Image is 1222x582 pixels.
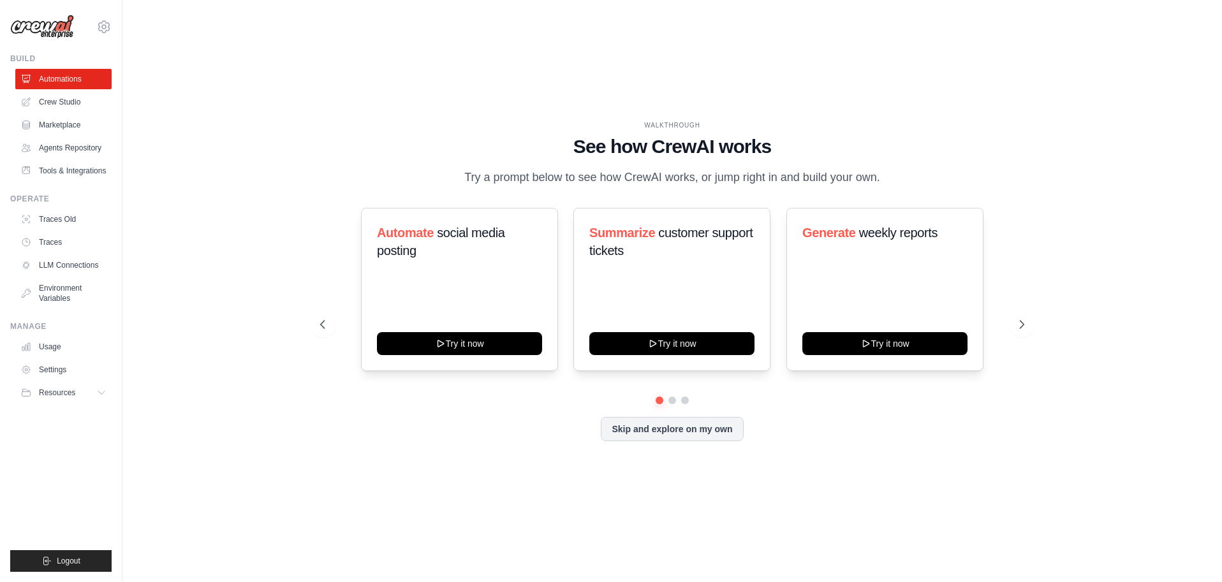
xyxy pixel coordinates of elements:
[15,232,112,252] a: Traces
[589,226,655,240] span: Summarize
[15,92,112,112] a: Crew Studio
[320,135,1024,158] h1: See how CrewAI works
[57,556,80,566] span: Logout
[858,226,937,240] span: weekly reports
[589,332,755,355] button: Try it now
[15,115,112,135] a: Marketplace
[15,382,112,403] button: Resources
[377,332,542,355] button: Try it now
[589,226,753,258] span: customer support tickets
[15,138,112,158] a: Agents Repository
[10,194,112,204] div: Operate
[15,161,112,181] a: Tools & Integrations
[601,417,743,441] button: Skip and explore on my own
[15,209,112,229] a: Traces Old
[10,550,112,572] button: Logout
[39,388,75,398] span: Resources
[10,15,74,39] img: Logo
[458,168,887,187] p: Try a prompt below to see how CrewAI works, or jump right in and build your own.
[377,226,505,258] span: social media posting
[802,332,968,355] button: Try it now
[10,54,112,64] div: Build
[320,120,1024,130] div: WALKTHROUGH
[15,69,112,89] a: Automations
[15,278,112,309] a: Environment Variables
[15,255,112,275] a: LLM Connections
[15,360,112,380] a: Settings
[10,321,112,331] div: Manage
[802,226,856,240] span: Generate
[15,337,112,357] a: Usage
[377,226,434,240] span: Automate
